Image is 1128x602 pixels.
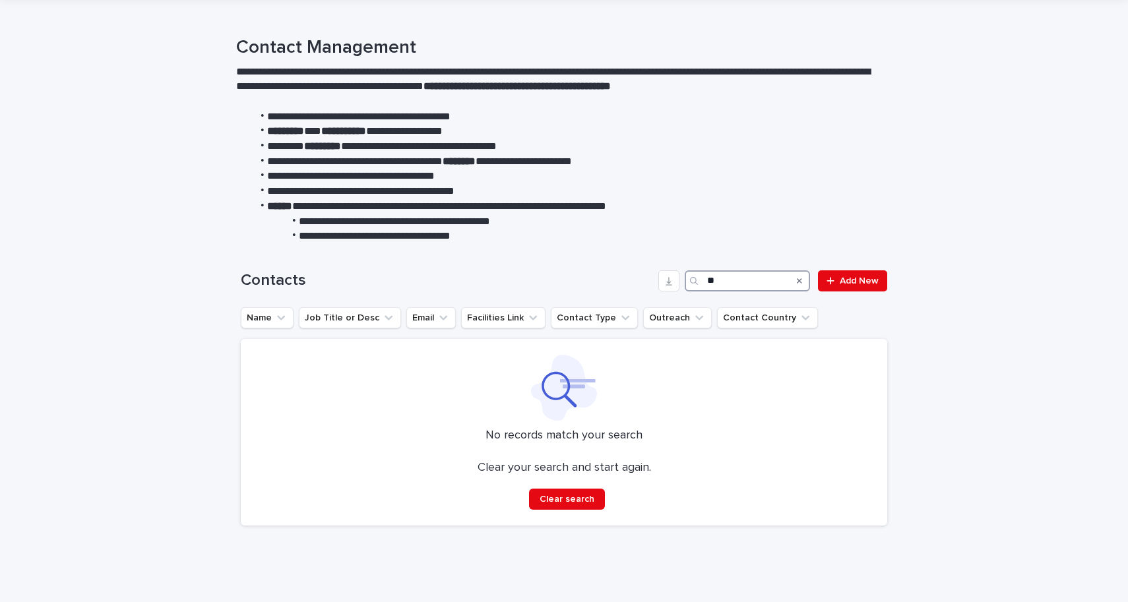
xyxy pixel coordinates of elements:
button: Contact Country [717,307,818,328]
button: Name [241,307,294,328]
h1: Contact Management [236,37,883,59]
h1: Contacts [241,271,653,290]
button: Clear search [529,489,605,510]
input: Search [685,270,810,291]
a: Add New [818,270,887,291]
button: Facilities Link [461,307,546,328]
button: Contact Type [551,307,638,328]
p: No records match your search [257,429,871,443]
span: Clear search [540,495,594,504]
button: Job Title or Desc [299,307,401,328]
button: Outreach [643,307,712,328]
span: Add New [840,276,879,286]
button: Email [406,307,456,328]
p: Clear your search and start again. [478,461,651,475]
